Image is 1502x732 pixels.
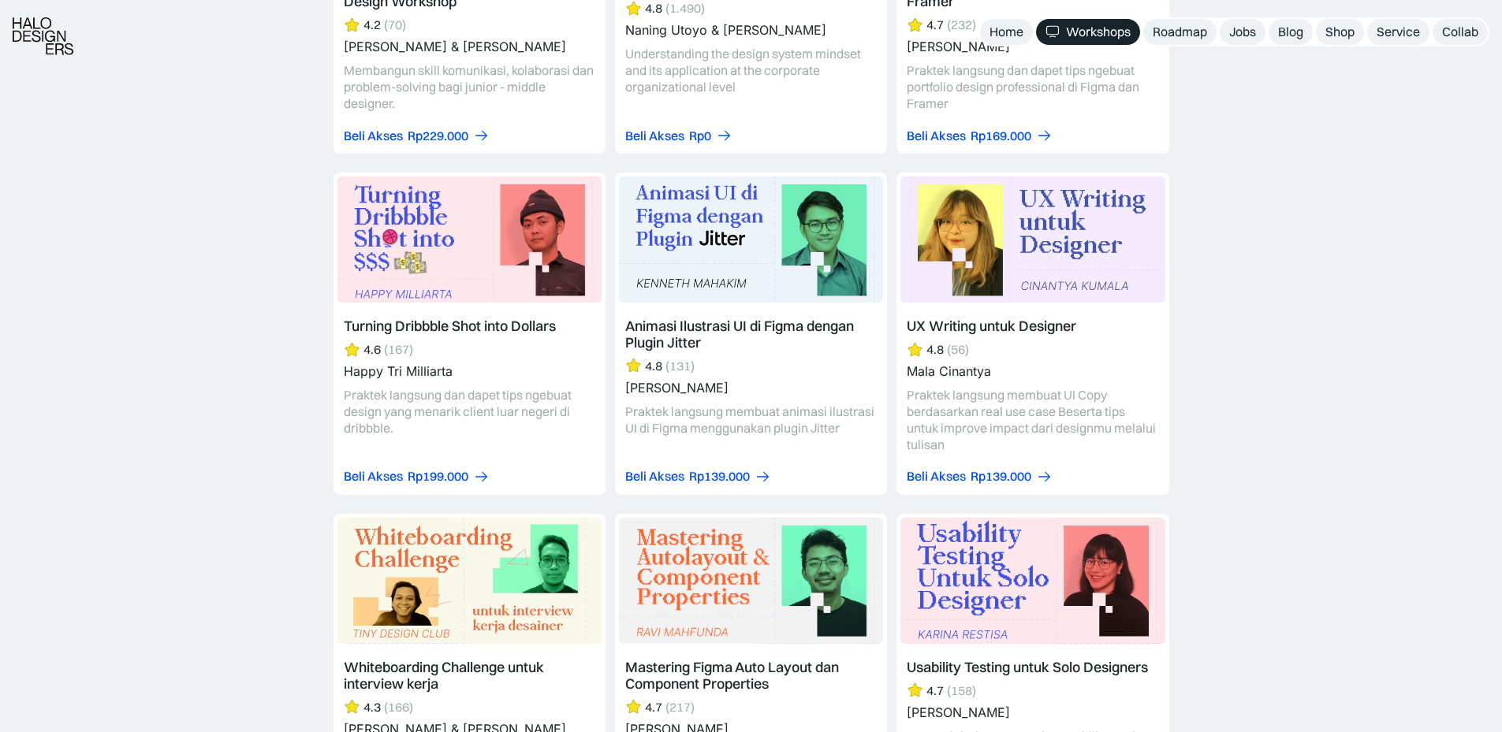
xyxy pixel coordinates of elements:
[625,468,684,485] div: Beli Akses
[1367,19,1429,45] a: Service
[1269,19,1313,45] a: Blog
[1220,19,1265,45] a: Jobs
[1153,24,1207,40] div: Roadmap
[1229,24,1256,40] div: Jobs
[689,468,750,485] div: Rp139.000
[408,128,468,144] div: Rp229.000
[907,468,1053,485] a: Beli AksesRp139.000
[971,128,1031,144] div: Rp169.000
[971,468,1031,485] div: Rp139.000
[689,128,711,144] div: Rp0
[907,468,966,485] div: Beli Akses
[625,128,684,144] div: Beli Akses
[344,468,490,485] a: Beli AksesRp199.000
[1377,24,1420,40] div: Service
[344,128,490,144] a: Beli AksesRp229.000
[1066,24,1131,40] div: Workshops
[907,128,1053,144] a: Beli AksesRp169.000
[625,128,732,144] a: Beli AksesRp0
[408,468,468,485] div: Rp199.000
[907,128,966,144] div: Beli Akses
[1316,19,1364,45] a: Shop
[344,468,403,485] div: Beli Akses
[1143,19,1217,45] a: Roadmap
[1278,24,1303,40] div: Blog
[344,128,403,144] div: Beli Akses
[1325,24,1355,40] div: Shop
[980,19,1033,45] a: Home
[990,24,1023,40] div: Home
[625,468,771,485] a: Beli AksesRp139.000
[1036,19,1140,45] a: Workshops
[1433,19,1488,45] a: Collab
[1442,24,1478,40] div: Collab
